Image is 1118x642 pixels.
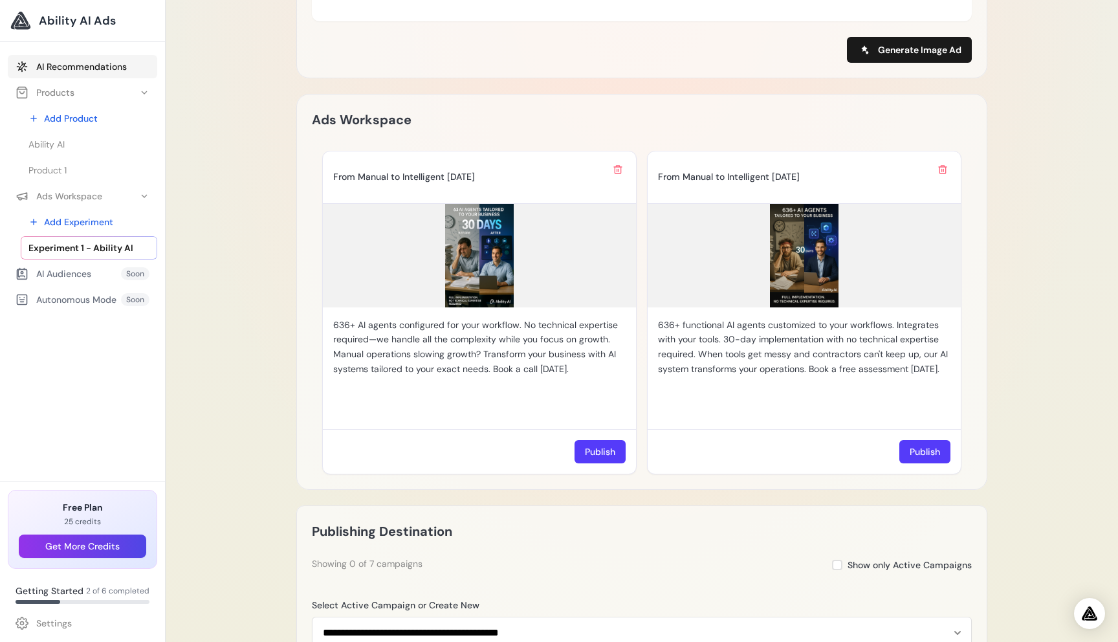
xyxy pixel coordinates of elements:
a: Getting Started 2 of 6 completed [8,579,157,609]
div: From Manual to Intelligent [DATE] [658,172,930,183]
a: Add Experiment [21,210,157,234]
div: Ads Workspace [16,190,102,203]
span: Getting Started [16,584,83,597]
button: Publish [899,440,950,463]
p: 636+ functional AI agents customized to your workflows. Integrates with your tools. 30-day implem... [658,318,950,377]
h2: Publishing Destination [312,521,452,542]
a: Ability AI [21,133,157,156]
button: Get More Credits [19,535,146,558]
span: Experiment 1 - Ability AI [28,241,133,254]
span: Soon [121,267,149,280]
div: Autonomous Mode [16,293,116,306]
button: Products [8,81,157,104]
p: 25 credits [19,516,146,527]
div: Open Intercom Messenger [1074,598,1105,629]
p: 636+ AI agents configured for your workflow. No technical expertise required—we handle all the co... [333,318,626,377]
a: Product 1 [21,159,157,182]
div: Showing 0 of 7 campaigns [312,557,422,570]
span: Ability AI Ads [39,12,116,30]
span: Product 1 [28,164,67,177]
span: Ability AI [28,138,65,151]
img: From Manual to Intelligent in 30 Days [323,204,636,307]
h3: Free Plan [19,501,146,514]
h2: Ads Workspace [312,109,411,130]
a: Add Product [21,107,157,130]
label: Select Active Campaign or Create New [312,599,972,612]
button: Ads Workspace [8,184,157,208]
span: Show only Active Campaigns [848,559,972,571]
span: Soon [121,293,149,306]
a: Settings [8,612,157,635]
button: Publish [575,440,626,463]
button: Generate Image Ad [847,37,972,63]
div: From Manual to Intelligent [DATE] [333,172,605,183]
a: Experiment 1 - Ability AI [21,236,157,260]
a: Ability AI Ads [10,10,155,31]
img: From Manual to Intelligent in 30 Days [648,204,961,307]
span: Generate Image Ad [878,43,961,56]
a: AI Recommendations [8,55,157,78]
span: 2 of 6 completed [86,586,149,596]
div: AI Audiences [16,267,91,280]
div: Products [16,86,74,99]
